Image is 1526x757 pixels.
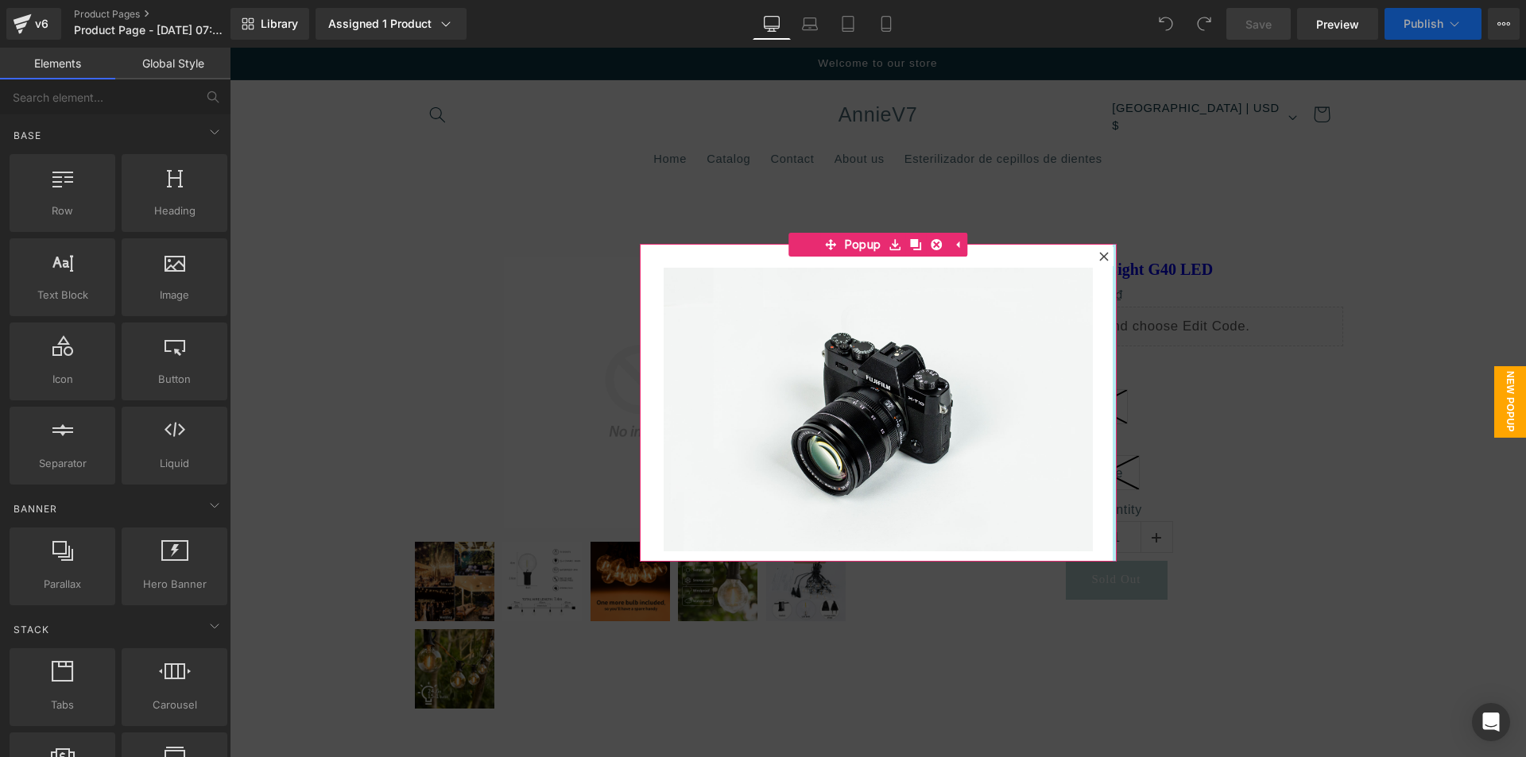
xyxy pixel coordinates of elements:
span: Liquid [126,455,223,472]
a: Laptop [791,8,829,40]
a: Expand / Collapse [717,185,738,209]
span: Icon [14,371,110,388]
a: Delete Module [696,185,717,209]
span: Preview [1316,16,1359,33]
span: New Popup [1265,319,1296,390]
div: v6 [32,14,52,34]
a: Desktop [753,8,791,40]
button: Publish [1385,8,1481,40]
span: Base [12,128,43,143]
span: Hero Banner [126,576,223,593]
a: New Library [230,8,309,40]
span: Separator [14,455,110,472]
span: Heading [126,203,223,219]
span: Image [126,287,223,303]
a: Tablet [829,8,867,40]
span: Popup [611,185,656,209]
span: Save [1245,16,1272,33]
div: Open Intercom Messenger [1472,703,1510,741]
a: Product Pages [74,8,257,21]
span: Publish [1404,17,1443,30]
button: Undo [1150,8,1182,40]
span: Stack [12,622,51,637]
a: Save module [655,185,676,209]
span: Parallax [14,576,110,593]
button: Redo [1188,8,1220,40]
span: Carousel [126,697,223,713]
button: More [1488,8,1520,40]
a: Clone Module [676,185,696,209]
span: Tabs [14,697,110,713]
span: Button [126,371,223,388]
span: Library [261,17,298,31]
div: Assigned 1 Product [328,16,454,32]
a: Mobile [867,8,905,40]
span: Product Page - [DATE] 07:01:32 [74,24,227,37]
a: Preview [1297,8,1378,40]
a: v6 [6,8,61,40]
span: Banner [12,501,59,516]
a: Global Style [115,48,230,79]
span: Text Block [14,287,110,303]
span: Row [14,203,110,219]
